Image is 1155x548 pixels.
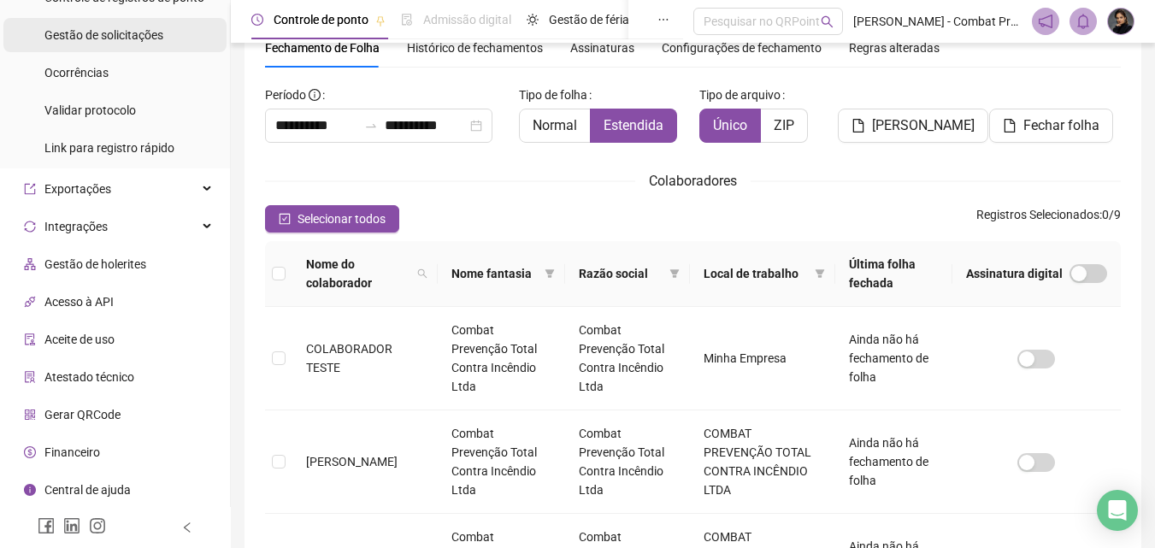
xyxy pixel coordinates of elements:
[519,85,587,104] span: Tipo de folha
[44,257,146,271] span: Gestão de holerites
[815,268,825,279] span: filter
[24,296,36,308] span: api
[1023,115,1099,136] span: Fechar folha
[423,13,511,27] span: Admissão digital
[966,264,1063,283] span: Assinatura digital
[438,307,564,410] td: Combat Prevenção Total Contra Incêndio Ltda
[24,446,36,458] span: dollar
[364,119,378,133] span: to
[852,119,865,133] span: file
[44,66,109,80] span: Ocorrências
[989,109,1113,143] button: Fechar folha
[38,517,55,534] span: facebook
[853,12,1022,31] span: [PERSON_NAME] - Combat Prevenção Total Contra Incêndio Ltda
[821,15,834,28] span: search
[63,517,80,534] span: linkedin
[565,410,690,514] td: Combat Prevenção Total Contra Incêndio Ltda
[24,371,36,383] span: solution
[849,42,940,54] span: Regras alteradas
[306,255,410,292] span: Nome do colaborador
[565,307,690,410] td: Combat Prevenção Total Contra Incêndio Ltda
[407,41,543,55] span: Histórico de fechamentos
[44,333,115,346] span: Aceite de uso
[849,436,928,487] span: Ainda não há fechamento de folha
[549,13,635,27] span: Gestão de férias
[364,119,378,133] span: swap-right
[657,14,669,26] span: ellipsis
[438,410,564,514] td: Combat Prevenção Total Contra Incêndio Ltda
[690,307,835,410] td: Minha Empresa
[669,268,680,279] span: filter
[811,261,828,286] span: filter
[89,517,106,534] span: instagram
[976,208,1099,221] span: Registros Selecionados
[44,141,174,155] span: Link para registro rápido
[265,41,380,55] span: Fechamento de Folha
[44,445,100,459] span: Financeiro
[44,220,108,233] span: Integrações
[838,109,988,143] button: [PERSON_NAME]
[414,251,431,296] span: search
[570,42,634,54] span: Assinaturas
[417,268,427,279] span: search
[533,117,577,133] span: Normal
[309,89,321,101] span: info-circle
[835,241,952,307] th: Última folha fechada
[24,258,36,270] span: apartment
[579,264,663,283] span: Razão social
[375,15,386,26] span: pushpin
[849,333,928,384] span: Ainda não há fechamento de folha
[306,342,392,374] span: COLABORADOR TESTE
[306,455,398,468] span: [PERSON_NAME]
[279,213,291,225] span: check-square
[24,221,36,233] span: sync
[1038,14,1053,29] span: notification
[24,183,36,195] span: export
[699,85,781,104] span: Tipo de arquivo
[541,261,558,286] span: filter
[649,173,737,189] span: Colaboradores
[545,268,555,279] span: filter
[774,117,794,133] span: ZIP
[1003,119,1017,133] span: file
[527,14,539,26] span: sun
[44,483,131,497] span: Central de ajuda
[44,103,136,117] span: Validar protocolo
[1075,14,1091,29] span: bell
[1108,9,1134,34] img: 93555
[44,182,111,196] span: Exportações
[265,205,399,233] button: Selecionar todos
[704,264,808,283] span: Local de trabalho
[44,408,121,421] span: Gerar QRCode
[251,14,263,26] span: clock-circle
[662,42,822,54] span: Configurações de fechamento
[976,205,1121,233] span: : 0 / 9
[44,28,163,42] span: Gestão de solicitações
[24,333,36,345] span: audit
[666,261,683,286] span: filter
[401,14,413,26] span: file-done
[451,264,537,283] span: Nome fantasia
[1097,490,1138,531] div: Open Intercom Messenger
[181,521,193,533] span: left
[24,484,36,496] span: info-circle
[604,117,663,133] span: Estendida
[24,409,36,421] span: qrcode
[274,13,368,27] span: Controle de ponto
[690,410,835,514] td: COMBAT PREVENÇÃO TOTAL CONTRA INCÊNDIO LTDA
[265,88,306,102] span: Período
[298,209,386,228] span: Selecionar todos
[44,295,114,309] span: Acesso à API
[44,370,134,384] span: Atestado técnico
[872,115,975,136] span: [PERSON_NAME]
[713,117,747,133] span: Único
